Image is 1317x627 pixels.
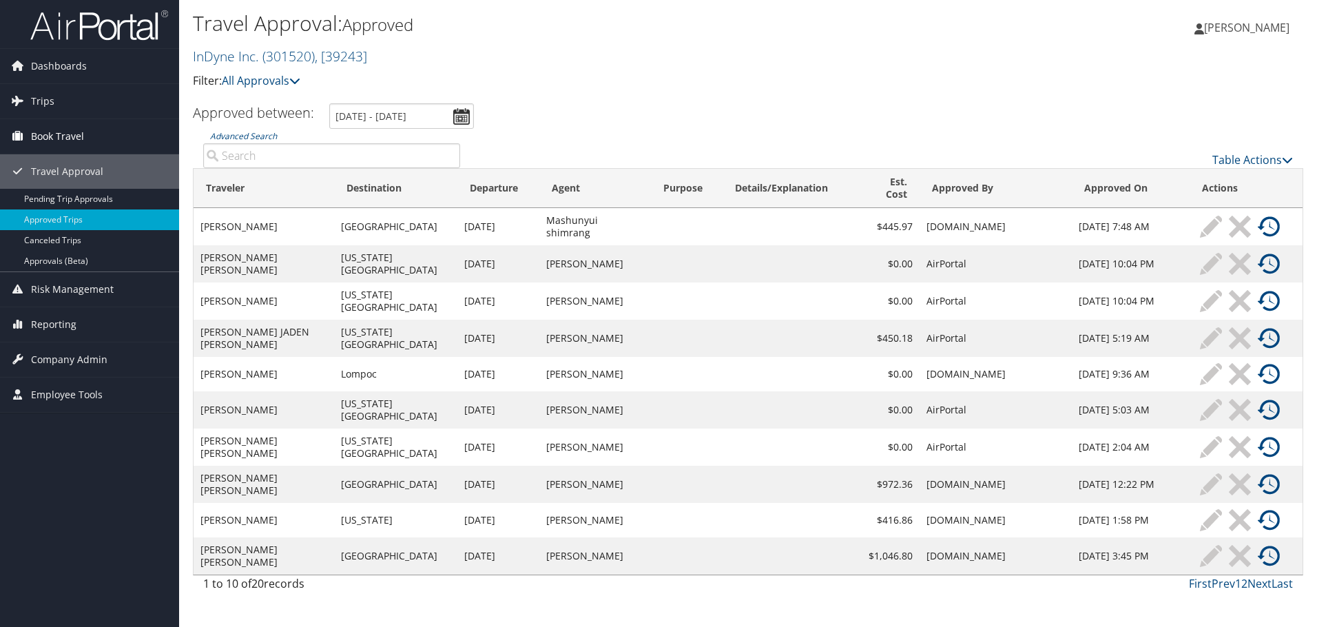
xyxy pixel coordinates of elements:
a: Modify [1196,363,1225,385]
a: View History [1254,327,1283,349]
img: ta-history.png [1258,363,1280,385]
th: Details/Explanation [723,169,854,208]
th: Departure: activate to sort column ascending [457,169,539,208]
td: [DATE] 2:04 AM [1072,429,1190,466]
img: ta-cancel-inactive.png [1229,509,1251,531]
a: Cancel [1225,509,1254,531]
td: [US_STATE][GEOGRAPHIC_DATA] [334,245,457,282]
span: Employee Tools [31,378,103,412]
td: [US_STATE][GEOGRAPHIC_DATA] [334,429,457,466]
img: ta-history.png [1258,327,1280,349]
td: [PERSON_NAME] [539,466,651,503]
td: [DOMAIN_NAME] [920,208,1072,245]
a: Prev [1212,576,1235,591]
a: First [1189,576,1212,591]
td: [DATE] [457,503,539,537]
td: AirPortal [920,391,1072,429]
td: [DATE] 12:22 PM [1072,466,1190,503]
a: View History [1254,436,1283,458]
td: $0.00 [854,429,919,466]
a: Last [1272,576,1293,591]
td: [US_STATE][GEOGRAPHIC_DATA] [334,320,457,357]
a: Modify [1196,509,1225,531]
td: [US_STATE] [334,503,457,537]
td: [PERSON_NAME] [539,503,651,537]
th: Purpose [651,169,723,208]
td: [DATE] [457,282,539,320]
td: [DATE] [457,208,539,245]
img: ta-modify-inactive.png [1200,436,1222,458]
th: Destination: activate to sort column ascending [334,169,457,208]
td: AirPortal [920,282,1072,320]
span: Company Admin [31,342,107,377]
span: , [ 39243 ] [315,47,367,65]
img: ta-modify-inactive.png [1200,509,1222,531]
td: $0.00 [854,391,919,429]
img: ta-history.png [1258,436,1280,458]
td: [GEOGRAPHIC_DATA] [334,537,457,575]
a: Cancel [1225,216,1254,238]
img: ta-cancel-inactive.png [1229,290,1251,312]
a: All Approvals [222,73,300,88]
th: Traveler: activate to sort column ascending [194,169,334,208]
td: $416.86 [854,503,919,537]
span: [PERSON_NAME] [1204,20,1289,35]
td: [DATE] 7:48 AM [1072,208,1190,245]
td: Mashunyui shimrang [539,208,651,245]
th: Approved By: activate to sort column ascending [920,169,1072,208]
td: [PERSON_NAME] [PERSON_NAME] [194,245,334,282]
span: Book Travel [31,119,84,154]
td: [DATE] 10:04 PM [1072,245,1190,282]
a: Cancel [1225,399,1254,421]
a: InDyne Inc. [193,47,367,65]
td: [DATE] 3:45 PM [1072,537,1190,575]
td: [PERSON_NAME] [194,208,334,245]
td: [PERSON_NAME] [194,391,334,429]
a: View History [1254,399,1283,421]
a: View History [1254,363,1283,385]
td: [PERSON_NAME] [539,320,651,357]
td: $0.00 [854,357,919,391]
a: View History [1254,545,1283,567]
td: $0.00 [854,282,919,320]
a: Modify [1196,327,1225,349]
img: ta-cancel-inactive.png [1229,216,1251,238]
span: Reporting [31,307,76,342]
img: ta-cancel-inactive.png [1229,399,1251,421]
td: [PERSON_NAME] [PERSON_NAME] [194,466,334,503]
a: [PERSON_NAME] [1194,7,1303,48]
a: Cancel [1225,290,1254,312]
a: View History [1254,509,1283,531]
td: [PERSON_NAME] [PERSON_NAME] [194,429,334,466]
td: [US_STATE][GEOGRAPHIC_DATA] [334,282,457,320]
td: Lompoc [334,357,457,391]
img: ta-history.png [1258,253,1280,275]
td: [US_STATE][GEOGRAPHIC_DATA] [334,391,457,429]
td: [DATE] 10:04 PM [1072,282,1190,320]
a: View History [1254,290,1283,312]
a: Advanced Search [210,130,277,142]
a: Cancel [1225,545,1254,567]
td: [DATE] 5:03 AM [1072,391,1190,429]
a: Modify [1196,545,1225,567]
td: [DATE] [457,537,539,575]
td: [DATE] [457,429,539,466]
img: ta-history.png [1258,509,1280,531]
img: ta-history.png [1258,290,1280,312]
span: 20 [251,576,264,591]
td: [DOMAIN_NAME] [920,503,1072,537]
td: [PERSON_NAME] [PERSON_NAME] [194,537,334,575]
a: Modify [1196,253,1225,275]
img: ta-modify-inactive.png [1200,216,1222,238]
img: ta-cancel-inactive.png [1229,253,1251,275]
td: [DATE] 9:36 AM [1072,357,1190,391]
img: ta-modify-inactive.png [1200,327,1222,349]
a: Next [1247,576,1272,591]
a: Cancel [1225,363,1254,385]
td: [GEOGRAPHIC_DATA] [334,208,457,245]
span: Trips [31,84,54,119]
span: Travel Approval [31,154,103,189]
td: AirPortal [920,320,1072,357]
td: [PERSON_NAME] [194,503,334,537]
img: ta-modify-inactive.png [1200,290,1222,312]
